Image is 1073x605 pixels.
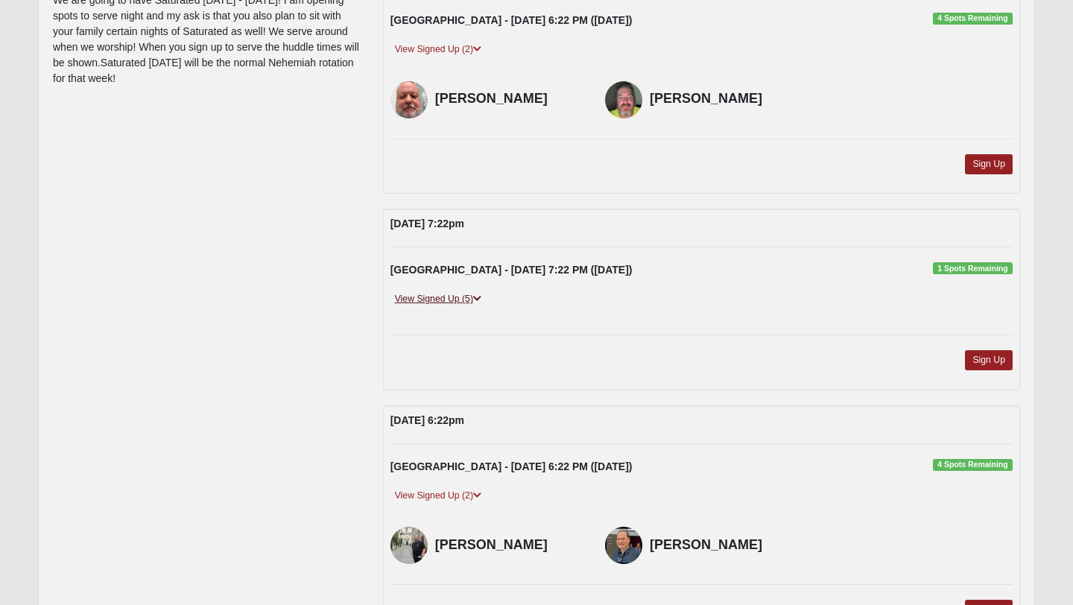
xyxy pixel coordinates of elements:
[933,262,1013,274] span: 1 Spots Remaining
[390,291,486,307] a: View Signed Up (5)
[933,13,1013,25] span: 4 Spots Remaining
[390,527,428,564] img: Steve Hillyard
[650,537,797,554] h4: [PERSON_NAME]
[390,264,633,276] strong: [GEOGRAPHIC_DATA] - [DATE] 7:22 PM ([DATE])
[390,460,633,472] strong: [GEOGRAPHIC_DATA] - [DATE] 6:22 PM ([DATE])
[605,527,642,564] img: Dave Potrawski
[390,414,464,426] strong: [DATE] 6:22pm
[390,488,486,504] a: View Signed Up (2)
[390,14,633,26] strong: [GEOGRAPHIC_DATA] - [DATE] 6:22 PM ([DATE])
[605,81,642,118] img: Richard Frakes
[390,42,486,57] a: View Signed Up (2)
[390,81,428,118] img: Paul Supinsky
[435,91,583,107] h4: [PERSON_NAME]
[390,218,464,229] strong: [DATE] 7:22pm
[650,91,797,107] h4: [PERSON_NAME]
[933,459,1013,471] span: 4 Spots Remaining
[965,350,1013,370] a: Sign Up
[435,537,583,554] h4: [PERSON_NAME]
[965,154,1013,174] a: Sign Up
